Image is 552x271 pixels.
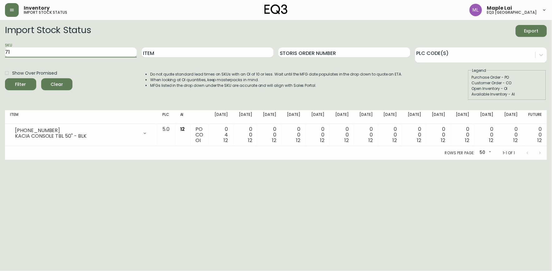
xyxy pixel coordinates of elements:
[24,11,67,14] h5: import stock status
[489,137,494,144] span: 12
[472,86,543,91] div: Open Inventory - OI
[499,110,523,124] th: [DATE]
[15,81,26,88] div: Filter
[465,137,470,144] span: 12
[195,126,204,143] div: PO CO
[383,126,397,143] div: 0 0
[514,137,518,144] span: 12
[426,110,450,124] th: [DATE]
[487,6,512,11] span: Maple Lai
[344,137,349,144] span: 12
[46,81,67,88] span: Clear
[224,137,228,144] span: 12
[15,133,139,139] div: KACIA CONSOLE TBL 50" - BLK
[238,126,252,143] div: 0 0
[538,137,542,144] span: 12
[12,70,57,76] span: Show Over Promised
[335,126,349,143] div: 0 0
[393,137,397,144] span: 12
[150,71,402,77] li: Do not quote standard lead times on SKUs with an OI of 10 or less. Wait until the MFG date popula...
[272,137,276,144] span: 12
[281,110,305,124] th: [DATE]
[233,110,257,124] th: [DATE]
[503,150,515,156] p: 1-1 of 1
[157,110,175,124] th: PLC
[286,126,300,143] div: 0 0
[475,110,499,124] th: [DATE]
[523,110,547,124] th: Future
[5,110,157,124] th: Item
[451,110,475,124] th: [DATE]
[378,110,402,124] th: [DATE]
[516,25,547,37] button: Export
[472,80,543,86] div: Customer Order - CO
[320,137,325,144] span: 12
[150,83,402,88] li: MFGs listed in the drop down under the SKU are accurate and will align with Sales Portal.
[311,126,325,143] div: 0 0
[417,137,421,144] span: 12
[407,126,421,143] div: 0 0
[10,126,152,140] div: [PHONE_NUMBER]KACIA CONSOLE TBL 50" - BLK
[472,75,543,80] div: Purchase Order - PO
[504,126,518,143] div: 0 0
[359,126,373,143] div: 0 0
[354,110,378,124] th: [DATE]
[480,126,494,143] div: 0 0
[264,4,288,14] img: logo
[445,150,475,156] p: Rows per page:
[209,110,233,124] th: [DATE]
[15,128,139,133] div: [PHONE_NUMBER]
[257,110,281,124] th: [DATE]
[41,78,72,90] button: Clear
[150,77,402,83] li: When looking at OI quantities, keep masterpacks in mind.
[470,4,482,16] img: 61e28cffcf8cc9f4e300d877dd684943
[248,137,252,144] span: 12
[5,25,91,37] h2: Import Stock Status
[369,137,373,144] span: 12
[528,126,542,143] div: 0 0
[441,137,446,144] span: 12
[24,6,50,11] span: Inventory
[472,91,543,97] div: Available Inventory - AI
[214,126,228,143] div: 0 4
[262,126,276,143] div: 0 0
[477,148,493,158] div: 50
[157,124,175,146] td: 5.0
[472,68,487,73] legend: Legend
[175,110,191,124] th: AI
[456,126,470,143] div: 0 0
[431,126,445,143] div: 0 0
[5,78,36,90] button: Filter
[487,11,537,14] h5: eq3 [GEOGRAPHIC_DATA]
[306,110,330,124] th: [DATE]
[296,137,301,144] span: 12
[402,110,426,124] th: [DATE]
[180,126,185,133] span: 12
[330,110,354,124] th: [DATE]
[195,137,201,144] span: OI
[521,27,542,35] span: Export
